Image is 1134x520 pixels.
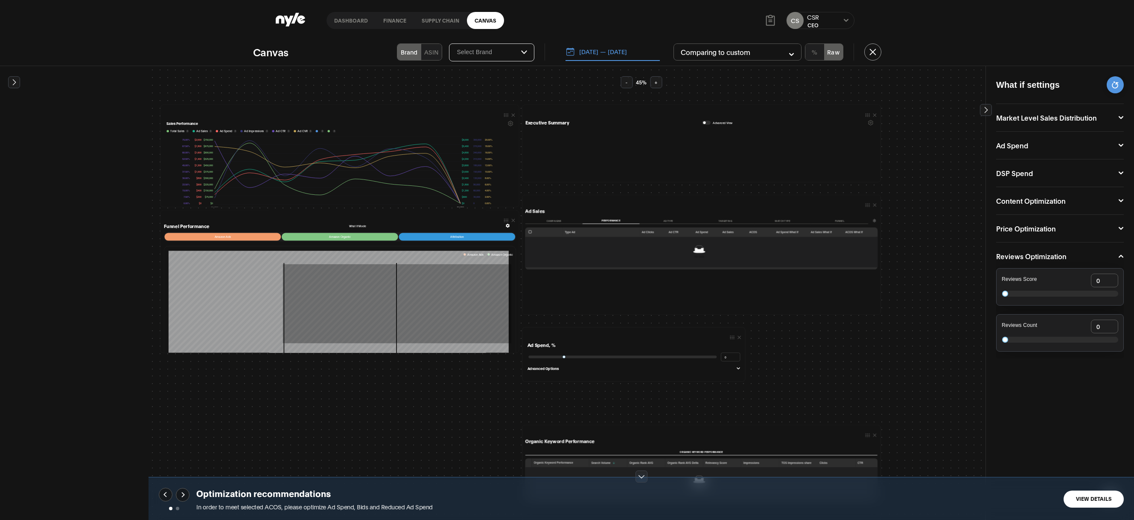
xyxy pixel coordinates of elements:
tspan: 15.00% [182,189,190,192]
tspan: $1,200 [462,189,469,192]
h3: Ad Spend, % [528,342,740,348]
button: Raw [824,44,843,60]
tspan: $2,400 [462,176,469,179]
a: Canvas [467,12,504,29]
button: Amazon AdsAmazon Organic [163,246,516,359]
tspan: [DATE] [457,206,464,209]
tspan: $3,600 [462,163,469,166]
button: Column settings [872,218,877,224]
span: Ad CTR [276,129,286,133]
tspan: 120,000 [473,176,481,179]
tspan: 8.00% [485,176,491,179]
tspan: 60,000 [473,189,480,192]
tspan: 12.00% [485,163,493,166]
span: Advanced View [713,120,733,124]
tspan: 7.50% [184,195,190,198]
tspan: $3,000 [462,170,469,173]
button: i [186,130,188,132]
button: i [333,130,335,132]
button: Go to slide 1 [169,507,172,510]
th: Ad Sales [720,228,747,237]
th: Ad Clicks [639,228,666,237]
div: No data [528,254,870,259]
button: View Details [1064,491,1124,508]
button: Organic Keyword Performance [525,449,877,455]
tspan: 37.50% [182,170,190,173]
tspan: $0 [210,202,213,205]
button: Targeting [697,217,754,224]
tspan: 18.00% [485,144,493,147]
button: Performance [583,217,640,224]
button: Match type [754,217,811,224]
tspan: 210,000 [473,157,481,160]
button: Funnel [811,217,869,224]
span: Ad Impressions [244,129,264,133]
input: Select Brand [456,49,521,56]
tspan: $600,000 [204,151,213,154]
tspan: 240,000 [473,151,481,154]
a: Dashboard [326,12,376,29]
tspan: 180,000 [473,163,481,166]
tspan: $600 [462,195,467,198]
tspan: 300,000 [473,138,481,141]
tspan: $75,000 [205,195,213,198]
tspan: 16.00% [485,151,493,154]
span: Ad Spend [219,129,232,133]
tspan: $6,000 [462,138,469,141]
button: + [650,76,662,88]
th: Relevancy Score [703,459,741,468]
h3: Executive Summary [525,119,569,125]
button: Comparing to custom [673,43,802,61]
h3: Optimization recommendations [196,488,1057,499]
button: Ad Spend [996,142,1124,149]
button: i [265,130,268,132]
button: Go to slide 2 [176,507,179,510]
button: [DATE] — [DATE] [566,43,660,61]
button: Content Optimization [996,197,1124,204]
img: Calendar [566,47,575,56]
tspan: 0.00% [184,202,190,205]
th: ACOS What If [843,228,877,237]
tspan: $1,000 [195,170,201,173]
th: Ad CTR [666,228,693,237]
tspan: 22.50% [182,182,190,185]
button: DSP Spend [996,170,1124,176]
th: Organic Rank AVG Delta [665,459,703,468]
button: Reset all sliders to default [1107,76,1124,93]
button: Advanced Options [528,366,740,371]
h3: Ad Sales [525,208,877,214]
tspan: 6.00% [485,182,491,185]
button: Market Level Sales Distribution [996,114,1124,121]
tspan: $375,000 [204,170,213,173]
tspan: $1,200 [195,163,201,166]
tspan: $4,200 [462,157,469,160]
span: 45 % [636,79,647,86]
th: CTR [855,459,893,468]
tspan: 20.00% [485,138,493,141]
tspan: 30.00% [182,176,190,179]
h4: Reviews Score [1002,277,1037,283]
tspan: 75.00% [182,138,190,141]
h2: Canvas [253,45,289,58]
tspan: 10.00% [485,170,493,173]
tspan: $225,000 [204,182,213,185]
tspan: $1,800 [195,144,201,147]
h2: What if settings [996,76,1124,93]
button: Ad Type [640,217,697,224]
button: Amazon Organic [282,233,398,241]
tspan: $750,000 [204,138,213,141]
h3: Organic Keyword Performance [525,438,595,444]
a: finance [376,12,414,29]
button: CS [787,12,804,29]
button: Price Optimization [996,225,1124,232]
tspan: $525,000 [204,157,213,160]
tspan: 60.00% [182,151,190,154]
button: Campaigns [525,217,583,224]
button: Amazon Organic [487,252,513,257]
button: Attribution [399,233,515,241]
tspan: $200 [196,195,201,198]
tspan: 30,000 [473,195,480,198]
button: i [234,130,236,132]
p: In order to meet selected ACOS, please optimize Ad Spend, Bids and Reduced Ad Spend [196,502,1057,511]
th: Ad Sales What If [808,228,843,237]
